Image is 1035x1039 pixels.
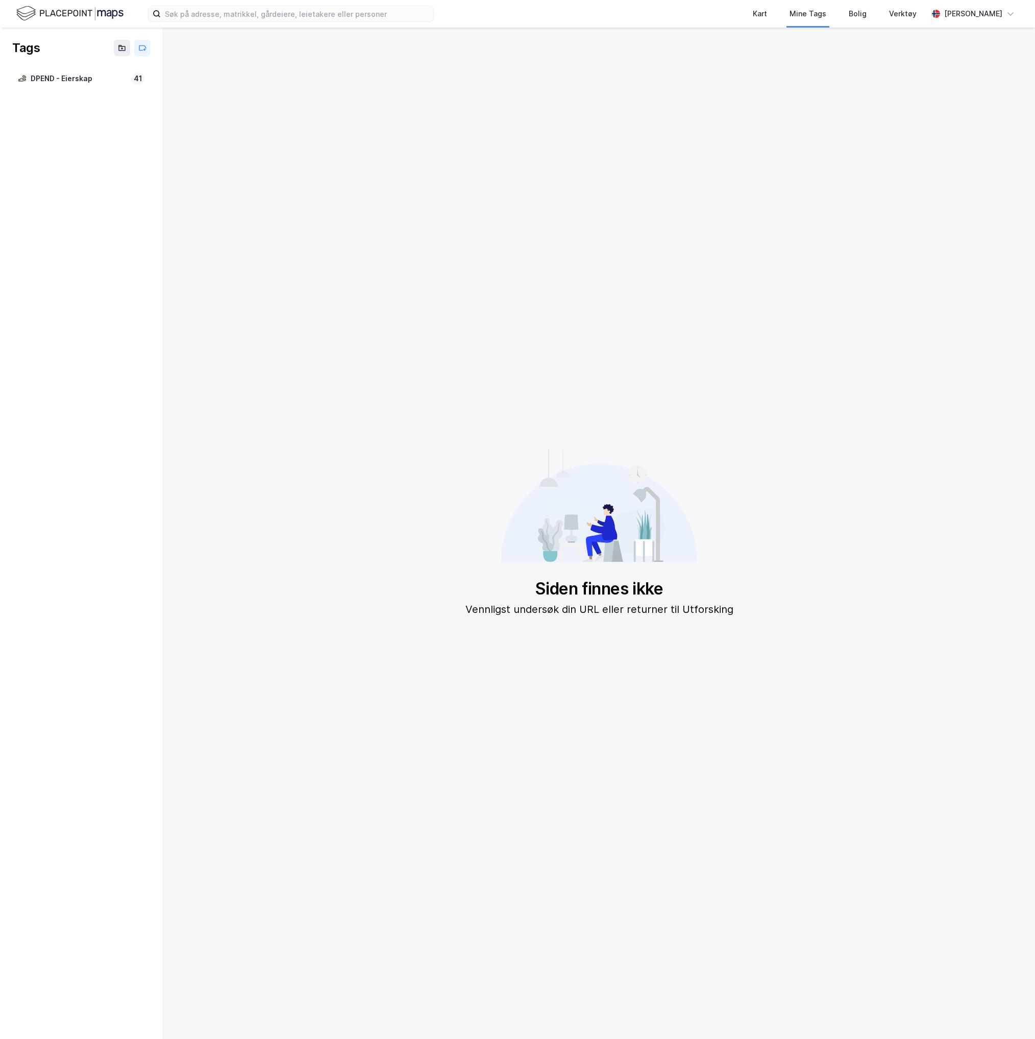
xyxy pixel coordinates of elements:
[12,40,40,56] div: Tags
[31,72,128,85] div: DPEND - Eierskap
[984,990,1035,1039] div: Kontrollprogram for chat
[161,6,433,21] input: Søk på adresse, matrikkel, gårdeiere, leietakere eller personer
[465,579,733,599] div: Siden finnes ikke
[16,5,124,22] img: logo.f888ab2527a4732fd821a326f86c7f29.svg
[849,8,867,20] div: Bolig
[132,72,144,85] div: 41
[889,8,917,20] div: Verktøy
[465,601,733,617] div: Vennligst undersøk din URL eller returner til Utforsking
[944,8,1002,20] div: [PERSON_NAME]
[790,8,826,20] div: Mine Tags
[12,68,151,89] a: DPEND - Eierskap41
[984,990,1035,1039] iframe: Chat Widget
[753,8,767,20] div: Kart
